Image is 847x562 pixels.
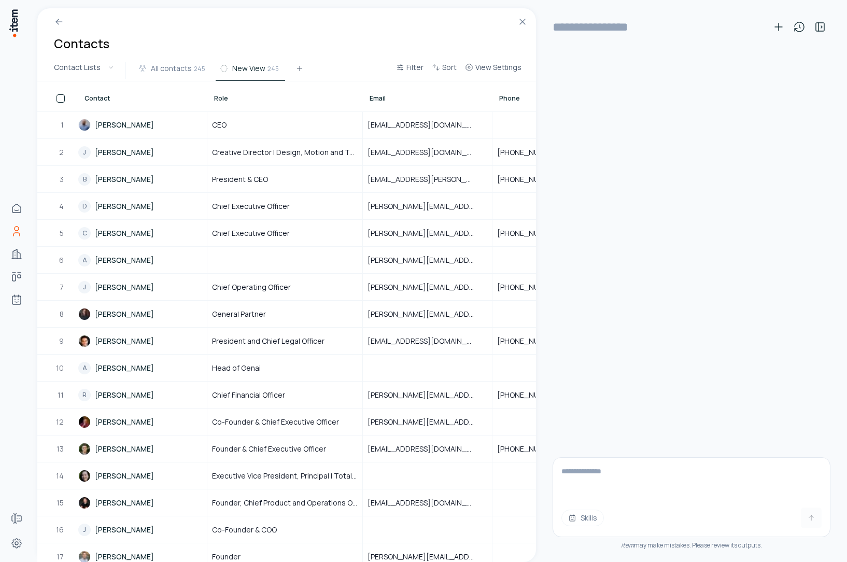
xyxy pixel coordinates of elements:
img: Item Brain Logo [8,8,19,38]
span: [PERSON_NAME][EMAIL_ADDRESS][PERSON_NAME][DOMAIN_NAME] [368,282,487,292]
span: [PERSON_NAME][EMAIL_ADDRESS][PERSON_NAME][DOMAIN_NAME] [368,228,487,238]
h1: Contacts [54,35,109,52]
button: Skills [561,510,604,526]
button: Filter [392,61,428,80]
a: Companies [6,244,27,264]
button: New conversation [768,17,789,37]
a: D[PERSON_NAME] [78,193,206,219]
span: [EMAIL_ADDRESS][DOMAIN_NAME] [368,498,487,508]
span: 6 [59,255,65,265]
span: Contact [84,94,110,103]
div: A [78,362,91,374]
span: 5 [60,228,65,238]
a: R[PERSON_NAME] [78,382,206,408]
div: J [78,524,91,536]
span: 12 [56,417,65,427]
span: [PERSON_NAME][EMAIL_ADDRESS][PERSON_NAME][DOMAIN_NAME] [368,201,487,212]
span: Skills [581,513,597,523]
th: Email [363,81,492,111]
span: [PERSON_NAME][EMAIL_ADDRESS][PERSON_NAME][DOMAIN_NAME] [368,255,487,265]
a: [PERSON_NAME] [78,328,206,354]
th: Role [207,81,363,111]
span: [PERSON_NAME][EMAIL_ADDRESS][DOMAIN_NAME] [368,309,487,319]
a: [PERSON_NAME] [78,112,206,138]
span: Creative Director | Design, Motion and Technology [212,147,358,158]
span: Chief Financial Officer [212,390,285,400]
i: item [621,541,634,550]
a: [PERSON_NAME] [78,436,206,461]
img: Conor Brennan-Burke [78,443,91,455]
span: [PHONE_NUMBER] [497,336,565,346]
img: Pete Koomen [78,308,91,320]
span: [PERSON_NAME][EMAIL_ADDRESS][PERSON_NAME][DOMAIN_NAME] [368,390,487,400]
span: Founder [212,552,241,562]
span: 245 [194,64,205,73]
img: Sabastian V. Niles [78,335,91,347]
span: View Settings [475,62,521,73]
span: 9 [59,336,65,346]
img: Amit Matani [78,119,91,131]
div: D [78,200,91,213]
a: deals [6,266,27,287]
span: Chief Executive Officer [212,201,290,212]
th: Phone [492,81,570,111]
span: 14 [56,471,65,481]
span: Chief Operating Officer [212,282,291,292]
span: CEO [212,120,227,130]
a: [PERSON_NAME] [78,463,206,488]
div: B [78,173,91,186]
span: 15 [57,498,65,508]
a: J[PERSON_NAME] [78,517,206,542]
a: J[PERSON_NAME] [78,274,206,300]
button: View history [789,17,810,37]
span: Phone [499,94,520,103]
span: 8 [60,309,65,319]
span: Sort [442,62,457,73]
span: [PHONE_NUMBER] [497,444,565,454]
button: Sort [428,61,461,80]
span: 1 [61,120,65,130]
span: Founder & Chief Executive Officer [212,444,326,454]
button: New View245 [216,62,285,81]
span: All contacts [151,63,192,74]
a: A[PERSON_NAME] [78,355,206,381]
a: Home [6,198,27,219]
span: 16 [56,525,65,535]
span: General Partner [212,309,266,319]
span: Co-Founder & COO [212,525,277,535]
span: [PHONE_NUMBER] [497,390,565,400]
a: C[PERSON_NAME] [78,220,206,246]
span: 11 [58,390,65,400]
img: Christopher Sesi [78,497,91,509]
span: 13 [57,444,65,454]
span: 7 [60,282,65,292]
a: Settings [6,533,27,554]
span: Co-Founder & Chief Executive Officer [212,417,339,427]
div: J [78,281,91,293]
a: [PERSON_NAME] [78,490,206,515]
div: A [78,254,91,266]
span: 10 [56,363,65,373]
span: Executive Vice President, Principal | Total Rewards [212,471,358,481]
span: President and Chief Legal Officer [212,336,324,346]
span: [PHONE_NUMBER] [497,228,565,238]
span: [EMAIL_ADDRESS][DOMAIN_NAME] [368,444,487,454]
span: [EMAIL_ADDRESS][DOMAIN_NAME] [368,336,487,346]
span: [PERSON_NAME][EMAIL_ADDRESS][DOMAIN_NAME] [368,552,487,562]
button: View Settings [461,61,526,80]
a: B[PERSON_NAME] [78,166,206,192]
span: [PHONE_NUMBER] [497,282,565,292]
span: Founder, Chief Product and Operations Officer [212,498,358,508]
a: Forms [6,508,27,529]
div: may make mistakes. Please review its outputs. [553,541,830,550]
div: J [78,146,91,159]
span: [EMAIL_ADDRESS][DOMAIN_NAME] [368,120,487,130]
button: All contacts245 [134,62,211,81]
span: Head of Genai [212,363,261,373]
img: Carolyn Locke [78,470,91,482]
span: [PHONE_NUMBER] [497,174,565,185]
button: Toggle sidebar [810,17,830,37]
span: New View [232,63,265,74]
span: [PHONE_NUMBER] [497,147,565,158]
span: [EMAIL_ADDRESS][DOMAIN_NAME] [368,147,487,158]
